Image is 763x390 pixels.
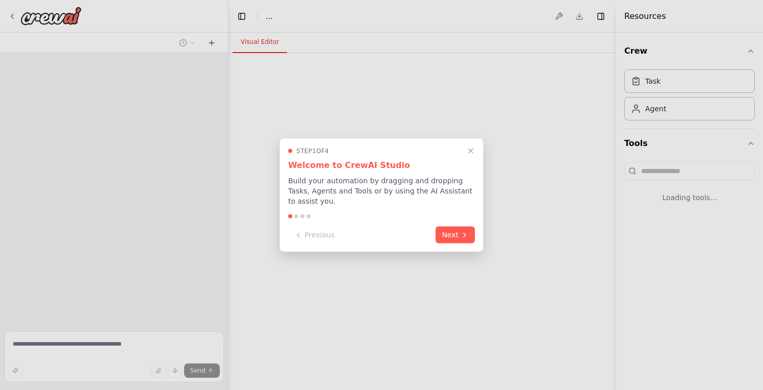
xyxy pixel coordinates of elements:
[235,9,249,23] button: Hide left sidebar
[436,227,475,243] button: Next
[288,227,341,243] button: Previous
[465,145,477,157] button: Close walkthrough
[288,159,475,172] h3: Welcome to CrewAI Studio
[296,147,329,155] span: Step 1 of 4
[288,176,475,206] p: Build your automation by dragging and dropping Tasks, Agents and Tools or by using the AI Assista...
